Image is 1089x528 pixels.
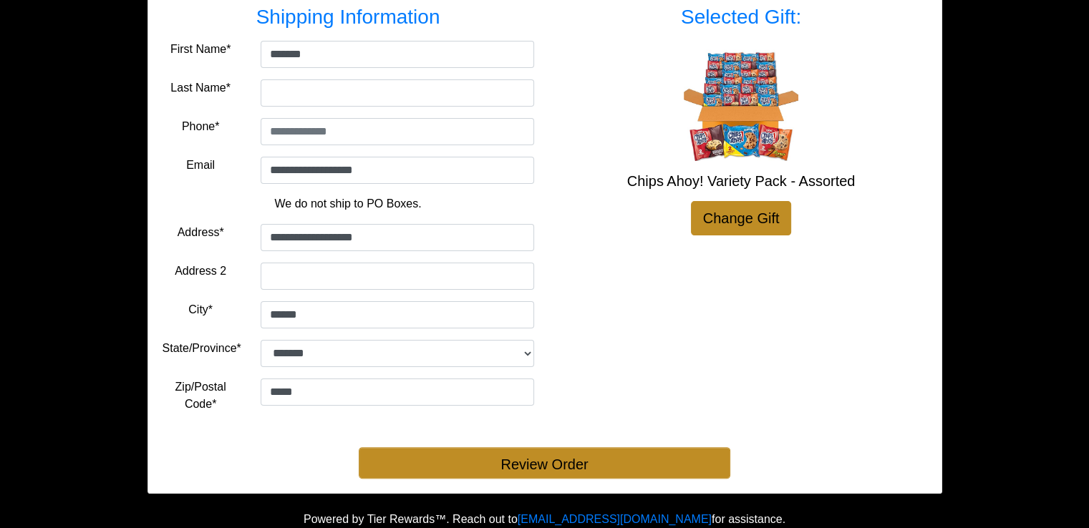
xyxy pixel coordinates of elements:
[188,301,213,318] label: City*
[163,340,241,357] label: State/Province*
[691,201,792,235] a: Change Gift
[556,172,927,190] h5: Chips Ahoy! Variety Pack - Assorted
[684,47,798,161] img: Chips Ahoy! Variety Pack - Assorted
[170,79,231,97] label: Last Name*
[175,263,226,280] label: Address 2
[173,195,523,212] p: We do not ship to PO Boxes.
[182,118,220,135] label: Phone*
[170,41,231,58] label: First Name*
[163,378,239,413] label: Zip/Postal Code*
[304,513,785,525] span: Powered by Tier Rewards™. Reach out to for assistance.
[186,157,215,174] label: Email
[178,224,224,241] label: Address*
[518,513,712,525] a: [EMAIL_ADDRESS][DOMAIN_NAME]
[359,447,730,479] button: Review Order
[556,5,927,29] h3: Selected Gift:
[163,5,534,29] h3: Shipping Information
